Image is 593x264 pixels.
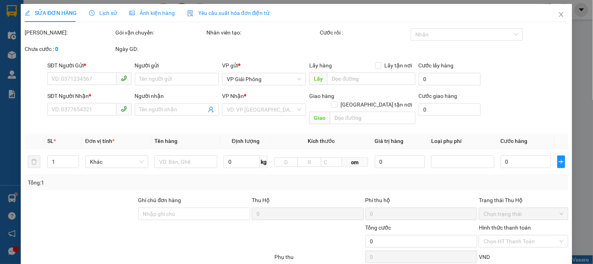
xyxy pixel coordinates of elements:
span: Lấy tận nơi [382,61,416,70]
div: VP gửi [222,61,306,70]
input: Cước giao hàng [419,103,481,116]
input: Dọc đường [330,112,416,124]
div: Cước rồi : [320,28,409,37]
span: Lịch sử [89,10,117,16]
span: VP Nhận [222,93,244,99]
span: [GEOGRAPHIC_DATA] tận nơi [338,100,416,109]
th: Loại phụ phí [428,134,498,149]
button: delete [28,156,40,168]
input: Cước lấy hàng [419,73,481,85]
label: Cước lấy hàng [419,62,454,69]
div: Ngày GD: [116,45,205,53]
span: Đơn vị tính [85,138,115,144]
label: Ghi chú đơn hàng [138,197,181,203]
span: Định lượng [232,138,260,144]
span: cm [342,157,368,167]
div: Người gửi [135,61,219,70]
input: D [274,157,298,167]
span: Tổng cước [365,224,391,231]
span: edit [25,10,30,16]
div: Nhân viên tạo: [206,28,319,37]
span: Kích thước [308,138,335,144]
span: Chọn trạng thái [484,208,563,220]
input: Ghi chú đơn hàng [138,208,251,220]
img: icon [187,10,193,16]
span: plus [558,159,565,165]
span: SỬA ĐƠN HÀNG [25,10,77,16]
input: C [321,157,342,167]
span: Thu Hộ [252,197,270,203]
button: plus [557,156,565,168]
span: Cước hàng [501,138,528,144]
input: R [297,157,321,167]
b: 0 [55,46,58,52]
span: picture [129,10,135,16]
span: Tên hàng [154,138,177,144]
div: Tổng: 1 [28,178,229,187]
div: SĐT Người Nhận [47,92,131,100]
div: Trạng thái Thu Hộ [479,196,568,204]
input: Dọc đường [328,72,416,85]
span: SL [47,138,54,144]
span: close [558,11,564,18]
span: Giao hàng [310,93,335,99]
span: phone [121,75,127,81]
div: SĐT Người Gửi [47,61,131,70]
span: VND [479,254,490,260]
label: Hình thức thanh toán [479,224,531,231]
label: Cước giao hàng [419,93,457,99]
span: Giao [310,112,330,124]
div: Phí thu hộ [365,196,478,208]
span: Khác [90,156,143,168]
span: Giá trị hàng [375,138,404,144]
div: [PERSON_NAME]: [25,28,114,37]
span: Ảnh kiện hàng [129,10,175,16]
div: Gói vận chuyển: [116,28,205,37]
div: Người nhận [135,92,219,100]
input: VD: Bàn, Ghế [154,156,217,168]
span: Yêu cầu xuất hóa đơn điện tử [187,10,270,16]
div: Chưa cước : [25,45,114,53]
span: VP Giải Phóng [227,73,301,85]
button: Close [550,4,572,26]
span: user-add [208,107,214,113]
span: Lấy [310,72,328,85]
span: phone [121,106,127,112]
span: clock-circle [89,10,95,16]
span: kg [260,156,268,168]
span: Lấy hàng [310,62,332,69]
